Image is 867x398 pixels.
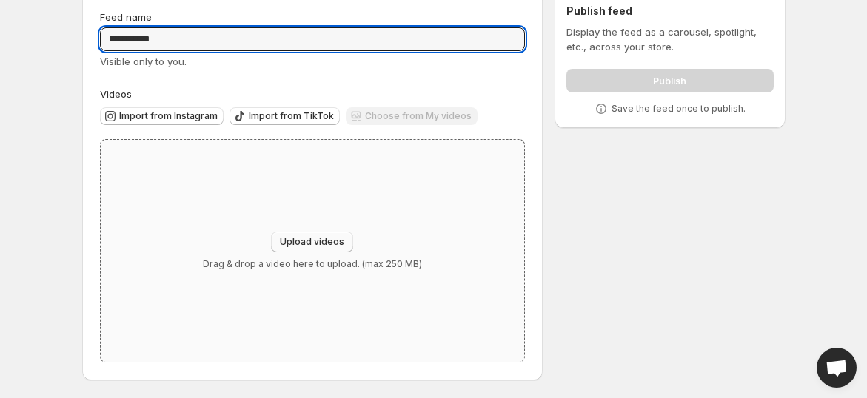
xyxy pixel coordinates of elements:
div: Open chat [817,348,857,388]
span: Visible only to you. [100,55,187,67]
p: Drag & drop a video here to upload. (max 250 MB) [203,258,422,270]
span: Feed name [100,11,152,23]
button: Import from TikTok [230,107,340,125]
span: Import from Instagram [119,110,218,122]
p: Save the feed once to publish. [612,103,746,115]
span: Upload videos [280,236,344,248]
span: Videos [100,88,132,100]
h2: Publish feed [566,4,773,18]
button: Upload videos [271,232,353,252]
button: Import from Instagram [100,107,224,125]
span: Import from TikTok [249,110,334,122]
p: Display the feed as a carousel, spotlight, etc., across your store. [566,24,773,54]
